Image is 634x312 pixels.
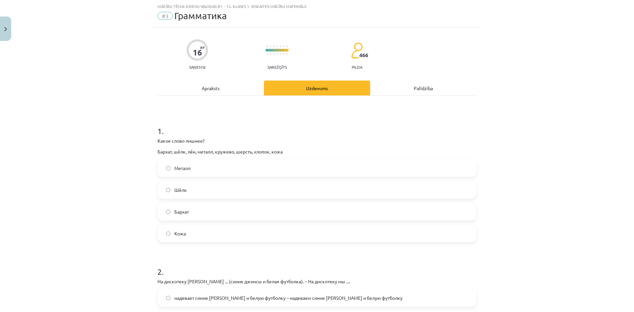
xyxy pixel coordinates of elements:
img: icon-short-line-57e1e144782c952c97e751825c79c345078a6d821885a25fce030b3d8c18986b.svg [270,53,271,55]
span: Металл [174,165,191,172]
div: 16 [193,48,202,57]
img: icon-short-line-57e1e144782c952c97e751825c79c345078a6d821885a25fce030b3d8c18986b.svg [270,46,271,47]
h1: 1 . [158,115,476,135]
span: Бархат [174,208,189,215]
span: #3 [158,12,173,20]
input: надевает синие [PERSON_NAME] и белую футболку – надеваем синие [PERSON_NAME] и белую футболку [166,296,170,300]
p: Бархат, шёлк, лён, металл, кружево, шерсть, хлопок, кожа [158,148,476,155]
input: Металл [166,166,170,170]
input: Шёлк [166,188,170,192]
input: Бархат [166,210,170,214]
p: Sarežģīts [267,65,287,69]
img: icon-short-line-57e1e144782c952c97e751825c79c345078a6d821885a25fce030b3d8c18986b.svg [273,53,274,55]
img: icon-short-line-57e1e144782c952c97e751825c79c345078a6d821885a25fce030b3d8c18986b.svg [280,46,281,47]
span: XP [200,46,204,49]
p: Какое слово лишнее? [158,137,476,144]
p: Saņemsi [187,65,208,69]
img: icon-close-lesson-0947bae3869378f0d4975bcd49f059093ad1ed9edebbc8119c70593378902aed.svg [4,27,7,31]
img: icon-short-line-57e1e144782c952c97e751825c79c345078a6d821885a25fce030b3d8c18986b.svg [283,53,284,55]
input: Кожа [166,231,170,236]
p: На дискотеку [PERSON_NAME] ... (синие джинсы и белая футболка). – На дискотеку мы .... [158,278,476,285]
span: Грамматика [174,10,227,21]
h1: 2 . [158,256,476,276]
p: pilda [352,65,362,69]
img: icon-short-line-57e1e144782c952c97e751825c79c345078a6d821885a25fce030b3d8c18986b.svg [280,53,281,55]
div: Palīdzība [370,81,476,95]
img: icon-short-line-57e1e144782c952c97e751825c79c345078a6d821885a25fce030b3d8c18986b.svg [273,46,274,47]
img: icon-short-line-57e1e144782c952c97e751825c79c345078a6d821885a25fce030b3d8c18986b.svg [283,46,284,47]
span: Кожа [174,230,186,237]
img: icon-short-line-57e1e144782c952c97e751825c79c345078a6d821885a25fce030b3d8c18986b.svg [267,53,267,55]
span: 466 [359,52,368,58]
div: Uzdevums [264,81,370,95]
span: надевает синие [PERSON_NAME] и белую футболку – надеваем синие [PERSON_NAME] и белую футболку [174,295,403,301]
span: Шёлк [174,187,187,193]
div: Mācību tēma: Krievu valodas b1 - 12. klases 1. ieskaites mācību materiāls [158,4,476,9]
img: icon-short-line-57e1e144782c952c97e751825c79c345078a6d821885a25fce030b3d8c18986b.svg [267,46,267,47]
img: students-c634bb4e5e11cddfef0936a35e636f08e4e9abd3cc4e673bd6f9a4125e45ecb1.svg [351,42,363,59]
div: Apraksts [158,81,264,95]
